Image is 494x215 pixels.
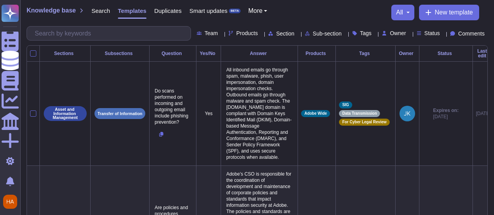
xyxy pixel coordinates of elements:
span: Expires on: [433,107,458,114]
div: Subsections [94,51,146,56]
img: user [3,195,17,209]
span: Team [205,30,218,36]
span: For Cyber Legal Review [342,120,386,124]
span: Section [276,31,294,36]
img: user [399,106,415,121]
p: Yes [200,110,218,117]
span: Search [91,8,110,14]
span: Comments [458,31,485,36]
span: Knowledge base [27,7,76,14]
span: More [248,8,262,14]
div: Status [423,51,469,56]
span: Tags [360,30,372,36]
button: all [396,9,410,16]
span: Owner [390,30,406,36]
button: New template [419,5,479,20]
span: Duplicates [154,8,182,14]
span: Sub-section [313,31,342,36]
p: Do scans performed on incoming and outgoing email include phishing prevention? [153,86,193,127]
span: Status [424,30,440,36]
p: Asset and Information Management [46,107,84,120]
span: New template [435,9,473,16]
p: Transfer of Information [98,112,143,116]
div: Owner [399,51,416,56]
div: Answer [224,51,294,56]
span: [DATE] [433,114,458,120]
div: Yes/No [200,51,218,56]
span: Products [236,30,258,36]
div: Last edit [476,49,491,58]
div: Products [301,51,332,56]
button: More [248,8,268,14]
span: all [396,9,403,16]
span: Data Transmission [342,112,377,115]
div: Sections [43,51,87,56]
div: Question [153,51,193,56]
span: Smart updates [189,8,228,14]
button: user [2,193,23,210]
div: [DATE] [476,110,491,117]
input: Search by keywords [31,27,191,40]
div: BETA [229,9,240,13]
div: Tags [339,51,392,56]
span: SIG [342,103,349,107]
span: Templates [118,8,146,14]
p: All inbound emails go through spam, malware, phish, user impersonation, domain impersonation chec... [224,65,294,162]
span: Adobe Wide [304,112,327,115]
